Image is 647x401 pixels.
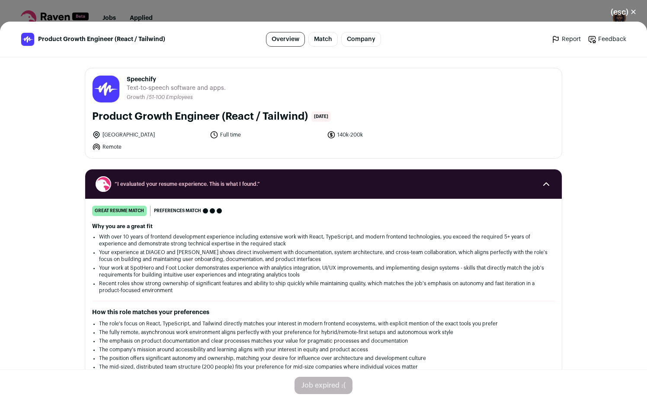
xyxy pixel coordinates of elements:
[210,130,322,139] li: Full time
[38,35,165,44] span: Product Growth Engineer (React / Tailwind)
[154,207,201,215] span: Preferences match
[21,33,34,46] img: 59b05ed76c69f6ff723abab124283dfa738d80037756823f9fc9e3f42b66bce3.jpg
[341,32,381,47] a: Company
[92,143,205,151] li: Remote
[93,76,119,102] img: 59b05ed76c69f6ff723abab124283dfa738d80037756823f9fc9e3f42b66bce3.jpg
[99,249,548,263] li: Your experience at DIAGEO and [PERSON_NAME] shows direct involvement with documentation, system a...
[115,181,532,188] span: “I evaluated your resume experience. This is what I found.”
[99,264,548,278] li: Your work at SpotHero and Foot Locker demonstrates experience with analytics integration, UI/UX i...
[99,337,548,344] li: The emphasis on product documentation and clear processes matches your value for pragmatic proces...
[99,363,548,370] li: The mid-sized, distributed team structure (200 people) fits your preference for mid-size companie...
[99,280,548,294] li: Recent roles show strong ownership of significant features and ability to ship quickly while main...
[149,95,193,100] span: 51-100 Employees
[99,233,548,247] li: With over 10 years of frontend development experience including extensive work with React, TypeSc...
[308,32,338,47] a: Match
[92,130,205,139] li: [GEOGRAPHIC_DATA]
[311,111,331,122] span: [DATE]
[92,206,147,216] div: great resume match
[99,346,548,353] li: The company's mission around accessibility and learning aligns with your interest in equity and p...
[327,130,439,139] li: 140k-200k
[92,110,308,124] h1: Product Growth Engineer (React / Tailwind)
[127,75,226,84] span: Speechify
[551,35,581,44] a: Report
[127,84,226,92] span: Text-to-speech software and apps.
[588,35,626,44] a: Feedback
[99,320,548,327] li: The role's focus on React, TypeScript, and Tailwind directly matches your interest in modern fron...
[266,32,305,47] a: Overview
[92,308,555,317] h2: How this role matches your preferences
[99,329,548,336] li: The fully remote, asynchronous work environment aligns perfectly with your preference for hybrid/...
[92,223,555,230] h2: Why you are a great fit
[127,94,147,101] li: Growth
[147,94,193,101] li: /
[99,355,548,362] li: The position offers significant autonomy and ownership, matching your desire for influence over a...
[600,3,647,22] button: Close modal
